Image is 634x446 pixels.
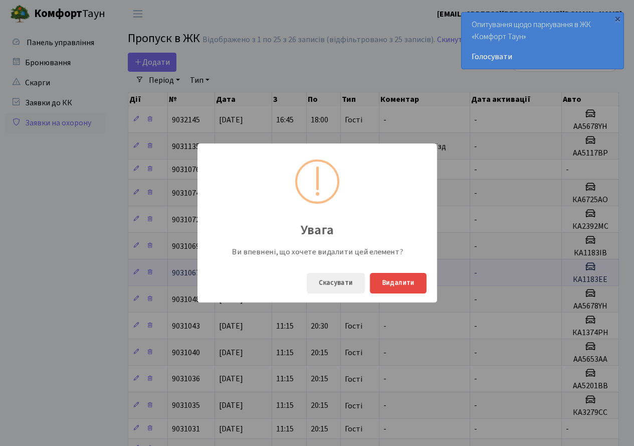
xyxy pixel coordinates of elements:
[370,273,427,293] button: Видалити
[612,14,622,24] div: ×
[227,246,407,257] div: Ви впевнені, що хочете видалити цей елемент?
[472,51,613,63] a: Голосувати
[307,273,365,293] button: Скасувати
[462,13,623,69] div: Опитування щодо паркування в ЖК «Комфорт Таун»
[197,214,437,240] div: Увага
